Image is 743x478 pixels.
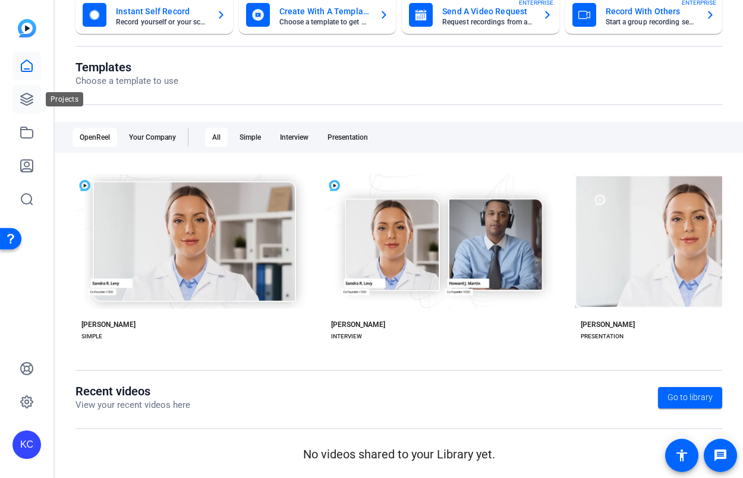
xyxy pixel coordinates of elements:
[46,92,83,106] div: Projects
[116,18,207,26] mat-card-subtitle: Record yourself or your screen
[75,398,190,412] p: View your recent videos here
[331,320,385,329] div: [PERSON_NAME]
[675,448,689,463] mat-icon: accessibility
[581,332,624,341] div: PRESENTATION
[75,60,178,74] h1: Templates
[279,4,370,18] mat-card-title: Create With A Template
[81,320,136,329] div: [PERSON_NAME]
[12,430,41,459] div: KC
[581,320,635,329] div: [PERSON_NAME]
[320,128,375,147] div: Presentation
[81,332,102,341] div: SIMPLE
[442,18,533,26] mat-card-subtitle: Request recordings from anyone, anywhere
[73,128,117,147] div: OpenReel
[18,19,36,37] img: blue-gradient.svg
[205,128,228,147] div: All
[232,128,268,147] div: Simple
[658,387,722,408] a: Go to library
[75,384,190,398] h1: Recent videos
[331,332,362,341] div: INTERVIEW
[122,128,183,147] div: Your Company
[116,4,207,18] mat-card-title: Instant Self Record
[606,4,697,18] mat-card-title: Record With Others
[75,74,178,88] p: Choose a template to use
[668,391,713,404] span: Go to library
[273,128,316,147] div: Interview
[442,4,533,18] mat-card-title: Send A Video Request
[713,448,728,463] mat-icon: message
[606,18,697,26] mat-card-subtitle: Start a group recording session
[75,445,722,463] p: No videos shared to your Library yet.
[279,18,370,26] mat-card-subtitle: Choose a template to get started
